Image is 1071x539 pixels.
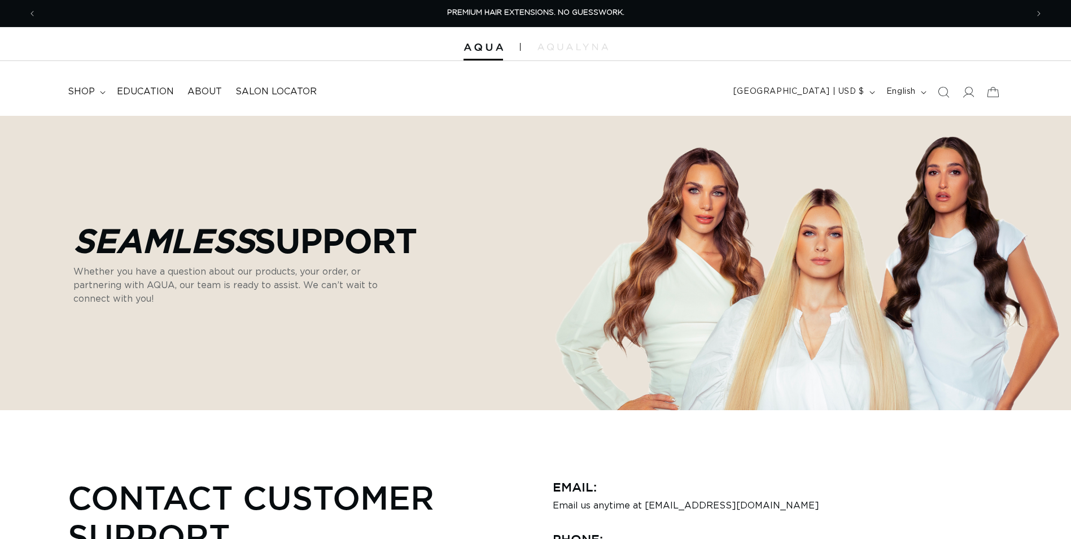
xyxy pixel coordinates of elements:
[61,79,110,105] summary: shop
[110,79,181,105] a: Education
[727,81,880,103] button: [GEOGRAPHIC_DATA] | USD $
[931,80,956,105] summary: Search
[117,86,174,98] span: Education
[229,79,324,105] a: Salon Locator
[73,265,401,306] p: Whether you have a question about our products, your order, or partnering with AQUA, our team is ...
[447,9,624,16] span: PREMIUM HAIR EXTENSIONS. NO GUESSWORK.
[181,79,229,105] a: About
[235,86,317,98] span: Salon Locator
[73,222,255,258] em: Seamless
[73,221,417,259] p: Support
[1026,3,1051,24] button: Next announcement
[733,86,864,98] span: [GEOGRAPHIC_DATA] | USD $
[68,86,95,98] span: shop
[880,81,931,103] button: English
[187,86,222,98] span: About
[464,44,503,51] img: Aqua Hair Extensions
[537,44,608,50] img: aqualyna.com
[553,501,1004,511] p: Email us anytime at [EMAIL_ADDRESS][DOMAIN_NAME]
[20,3,45,24] button: Previous announcement
[553,478,1004,496] h3: Email:
[886,86,916,98] span: English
